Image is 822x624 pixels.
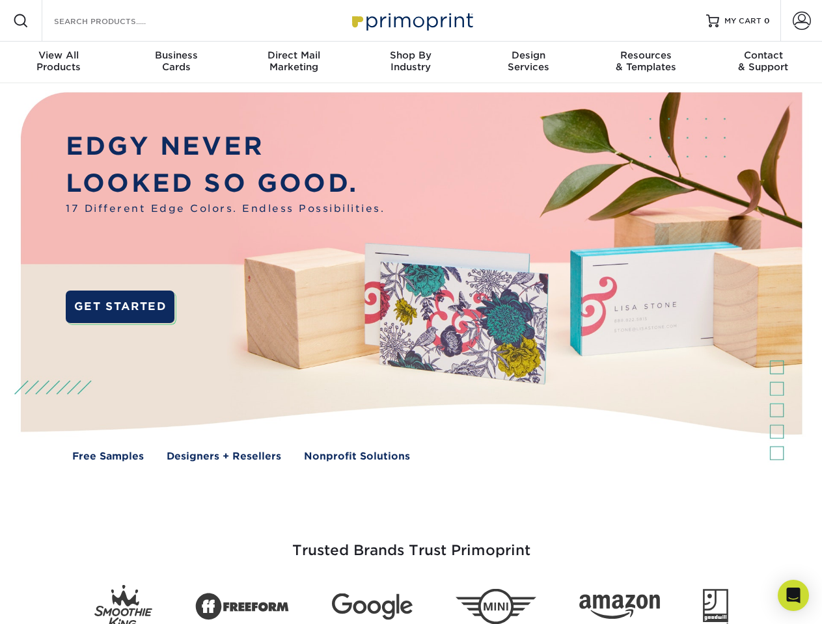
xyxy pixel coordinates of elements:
span: Shop By [352,49,469,61]
div: Cards [117,49,234,73]
span: Design [470,49,587,61]
a: Free Samples [72,449,144,464]
span: MY CART [724,16,761,27]
div: & Templates [587,49,704,73]
a: BusinessCards [117,42,234,83]
p: LOOKED SO GOOD. [66,165,385,202]
span: Resources [587,49,704,61]
a: Direct MailMarketing [235,42,352,83]
img: Primoprint [346,6,476,34]
a: Designers + Resellers [167,449,281,464]
p: EDGY NEVER [66,128,385,165]
div: Marketing [235,49,352,73]
a: Nonprofit Solutions [304,449,410,464]
div: & Support [705,49,822,73]
span: Direct Mail [235,49,352,61]
img: Google [332,593,413,620]
span: Contact [705,49,822,61]
a: GET STARTED [66,291,174,323]
a: DesignServices [470,42,587,83]
a: Shop ByIndustry [352,42,469,83]
div: Open Intercom Messenger [778,580,809,611]
span: 17 Different Edge Colors. Endless Possibilities. [66,201,385,216]
div: Industry [352,49,469,73]
input: SEARCH PRODUCTS..... [53,13,180,29]
span: 0 [764,16,770,25]
img: Amazon [579,595,660,619]
div: Services [470,49,587,73]
a: Contact& Support [705,42,822,83]
span: Business [117,49,234,61]
h3: Trusted Brands Trust Primoprint [31,511,792,575]
img: Goodwill [703,589,728,624]
a: Resources& Templates [587,42,704,83]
